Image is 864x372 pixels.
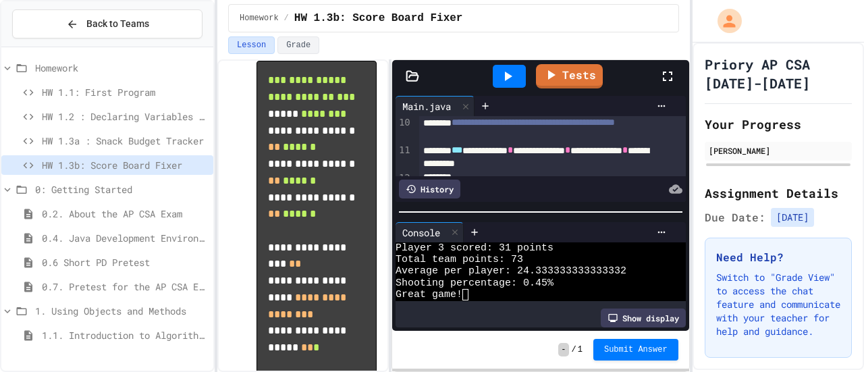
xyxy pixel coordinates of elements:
[240,13,279,24] span: Homework
[705,184,852,203] h2: Assignment Details
[42,109,208,124] span: HW 1.2 : Declaring Variables and Data Types
[705,55,852,92] h1: Priory AP CSA [DATE]-[DATE]
[42,134,208,148] span: HW 1.3a : Snack Budget Tracker
[42,158,208,172] span: HW 1.3b: Score Board Fixer
[35,61,208,75] span: Homework
[42,85,208,99] span: HW 1.1: First Program
[703,5,745,36] div: My Account
[42,328,208,342] span: 1.1. Introduction to Algorithms, Programming, and Compilers
[35,182,208,196] span: 0: Getting Started
[284,13,289,24] span: /
[705,209,765,225] span: Due Date:
[42,231,208,245] span: 0.4. Java Development Environments
[42,280,208,294] span: 0.7. Pretest for the AP CSA Exam
[294,10,463,26] span: HW 1.3b: Score Board Fixer
[12,9,202,38] button: Back to Teams
[771,208,814,227] span: [DATE]
[716,271,840,338] p: Switch to "Grade View" to access the chat feature and communicate with your teacher for help and ...
[228,36,275,54] button: Lesson
[709,144,848,157] div: [PERSON_NAME]
[35,304,208,318] span: 1. Using Objects and Methods
[716,249,840,265] h3: Need Help?
[705,115,852,134] h2: Your Progress
[86,17,149,31] span: Back to Teams
[42,255,208,269] span: 0.6 Short PD Pretest
[42,207,208,221] span: 0.2. About the AP CSA Exam
[277,36,319,54] button: Grade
